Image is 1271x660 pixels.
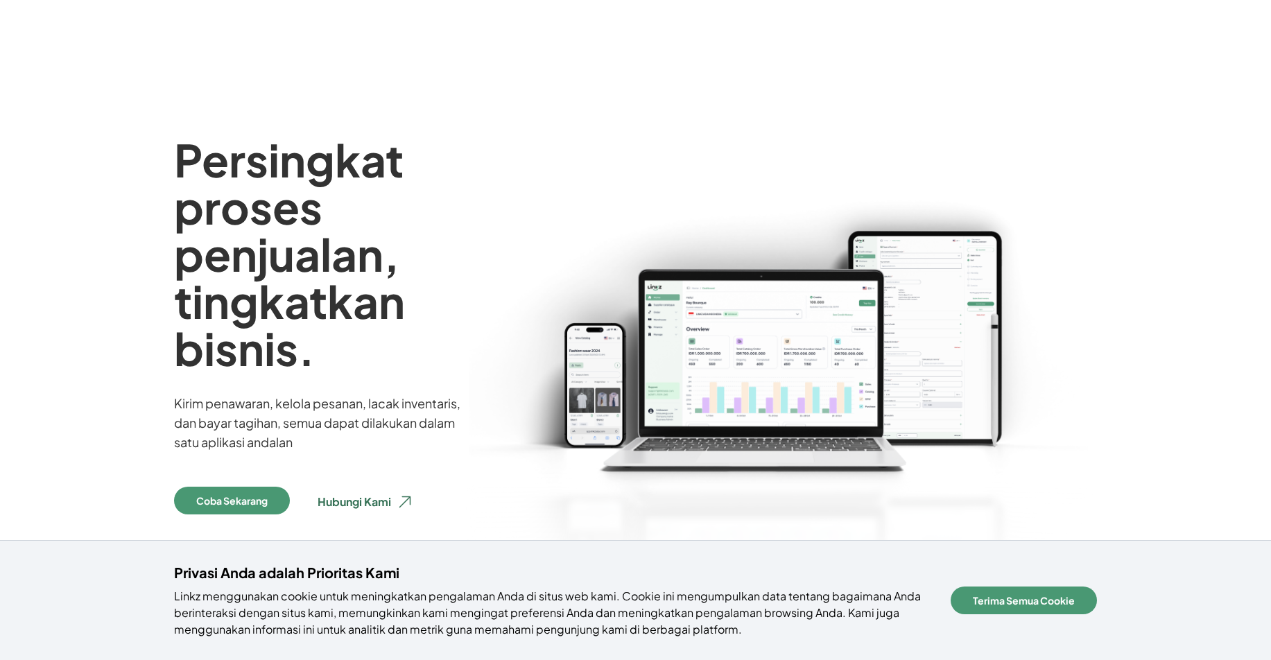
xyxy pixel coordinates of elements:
button: Terima Semua Cookie [951,587,1097,614]
button: Coba Sekarang [174,487,290,514]
h1: Persingkat proses penjualan, tingkatkan bisnis. [174,136,544,372]
p: Linkz menggunakan cookie untuk meningkatkan pengalaman Anda di situs web kami. Cookie ini mengump... [174,588,935,638]
h4: Privasi Anda adalah Prioritas Kami [174,563,935,582]
button: Hubungi Kami [306,487,424,517]
a: Coba Sekarang [174,487,290,517]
